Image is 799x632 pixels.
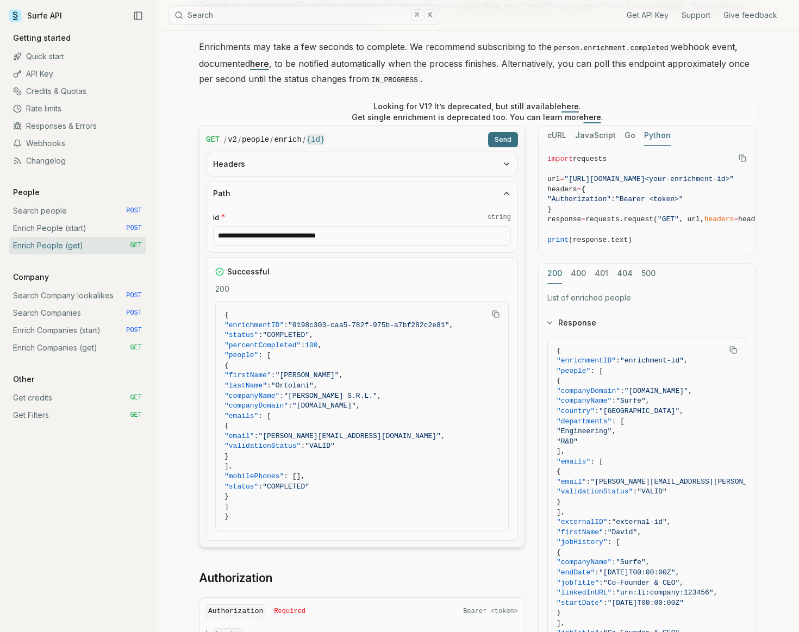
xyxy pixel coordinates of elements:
span: "companyDomain" [557,387,620,395]
span: : [616,356,620,365]
span: : [301,341,305,349]
span: "enrichment-id" [620,356,684,365]
button: Search⌘K [168,5,440,25]
button: Response [539,309,755,337]
span: "Bearer <token>" [615,195,683,203]
span: : [633,487,637,496]
a: Enrich People (get) GET [9,237,146,254]
span: 100 [305,341,317,349]
a: Credits & Quotas [9,83,146,100]
span: = [577,185,582,193]
button: Send [488,132,518,147]
span: : [611,195,615,203]
span: } [557,498,561,506]
a: Support [682,10,710,21]
span: : [620,387,625,395]
p: Getting started [9,33,75,43]
span: / [238,134,241,145]
p: List of enriched people [547,292,746,303]
span: "companyDomain" [224,402,288,410]
span: "firstName" [557,528,603,536]
span: "VALID" [637,487,667,496]
span: "companyName" [224,392,279,400]
span: "COMPLETED" [263,331,309,339]
code: string [488,213,511,222]
span: "[URL][DOMAIN_NAME]<your-enrichment-id>" [564,175,734,183]
span: { [557,467,561,475]
span: "status" [224,331,258,339]
a: Enrich Companies (start) POST [9,322,146,339]
span: "companyName" [557,397,611,405]
span: "[DATE]T00:00:00Z" [608,599,684,607]
span: "emails" [224,412,258,420]
span: POST [126,291,142,300]
span: response [547,215,581,223]
span: "endDate" [557,568,595,577]
span: : [ [590,458,603,466]
span: "Authorization" [547,195,611,203]
a: Search Company lookalikes POST [9,287,146,304]
button: Copy Text [488,306,504,322]
button: Copy Text [725,342,741,358]
span: GET [130,393,142,402]
span: "emails" [557,458,590,466]
span: POST [126,207,142,215]
span: "validationStatus" [557,487,633,496]
p: 200 [215,284,509,295]
span: "[DATE]T00:00:00Z" [599,568,675,577]
span: "0198c303-caa5-782f-975b-a7bf282c2e81" [288,321,449,329]
span: ], [557,508,565,516]
span: } [547,205,552,214]
span: "Co-Founder & CEO" [603,579,679,587]
span: : [ [611,417,624,425]
a: Surfe API [9,8,62,24]
a: Enrich People (start) POST [9,220,146,237]
button: Python [644,126,671,146]
a: Rate limits [9,100,146,117]
span: POST [126,309,142,317]
span: : [254,432,259,440]
span: , [309,331,314,339]
span: "[DOMAIN_NAME]" [625,387,688,395]
span: = [581,215,585,223]
span: "[PERSON_NAME][EMAIL_ADDRESS][DOMAIN_NAME]" [258,432,440,440]
span: : [267,381,271,390]
span: : [608,518,612,526]
span: "companyName" [557,558,611,566]
code: IN_PROGRESS [369,74,420,86]
span: : [288,402,292,410]
span: , [637,528,641,536]
span: "email" [557,478,586,486]
kbd: ⌘ [411,9,423,21]
span: : [611,589,616,597]
span: requests.request( [585,215,658,223]
a: Search Companies POST [9,304,146,322]
span: , [714,589,718,597]
span: : [279,392,284,400]
span: , [646,397,650,405]
span: "Surfe" [616,558,646,566]
a: API Key [9,65,146,83]
span: { [557,548,561,556]
span: ] [224,503,229,511]
a: Get API Key [627,10,669,21]
a: here [250,58,269,69]
span: ], [224,462,233,470]
span: "external-id" [611,518,666,526]
a: Webhooks [9,135,146,152]
span: , [611,427,616,435]
code: person.enrichment.completed [552,42,671,54]
span: "[DOMAIN_NAME]" [292,402,356,410]
kbd: K [425,9,436,21]
span: (response.text) [569,236,632,244]
span: , [679,407,684,415]
button: 401 [595,264,608,284]
span: : [611,397,616,405]
span: = [560,175,564,183]
span: ], [557,619,565,627]
span: } [224,492,229,500]
span: "email" [224,432,254,440]
span: , [377,392,382,400]
span: / [224,134,227,145]
span: { [557,347,561,355]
